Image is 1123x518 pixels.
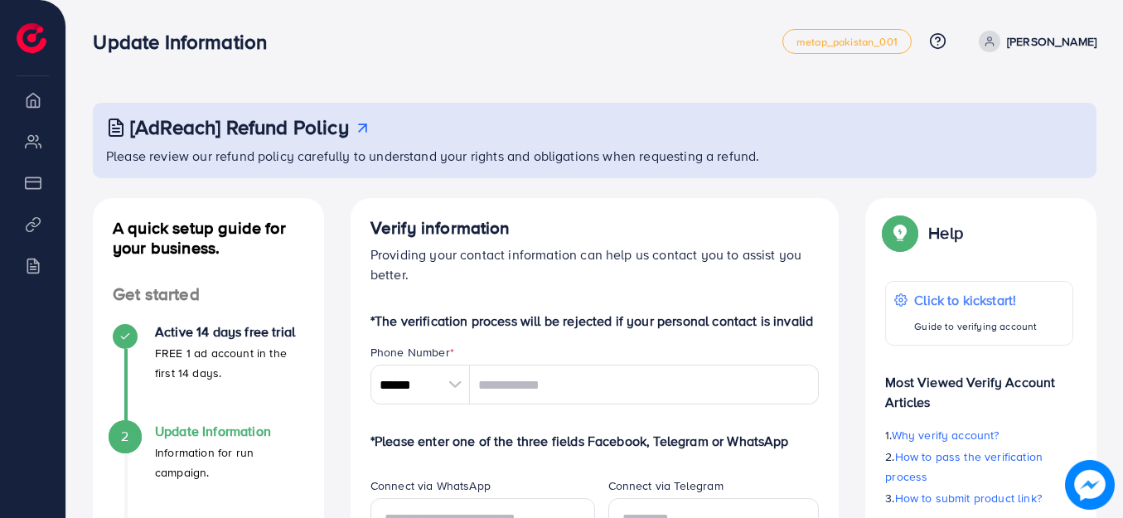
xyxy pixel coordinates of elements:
p: Click to kickstart! [914,290,1037,310]
p: *The verification process will be rejected if your personal contact is invalid [370,311,820,331]
p: Please review our refund policy carefully to understand your rights and obligations when requesti... [106,146,1087,166]
li: Active 14 days free trial [93,324,324,424]
p: *Please enter one of the three fields Facebook, Telegram or WhatsApp [370,431,820,451]
span: metap_pakistan_001 [796,36,898,47]
span: How to submit product link? [895,490,1042,506]
p: Most Viewed Verify Account Articles [885,359,1073,412]
span: Why verify account? [892,427,1000,443]
p: 2. [885,447,1073,487]
p: FREE 1 ad account in the first 14 days. [155,343,304,383]
p: Information for run campaign. [155,443,304,482]
p: [PERSON_NAME] [1007,31,1096,51]
label: Connect via WhatsApp [370,477,491,494]
label: Phone Number [370,344,454,361]
h3: [AdReach] Refund Policy [130,115,349,139]
p: 3. [885,488,1073,508]
span: How to pass the verification process [885,448,1043,485]
label: Connect via Telegram [608,477,724,494]
h4: A quick setup guide for your business. [93,218,324,258]
a: metap_pakistan_001 [782,29,912,54]
img: logo [17,23,46,53]
p: Help [928,223,963,243]
h3: Update Information [93,30,280,54]
p: Guide to verifying account [914,317,1037,336]
img: Popup guide [885,218,915,248]
h4: Active 14 days free trial [155,324,304,340]
h4: Get started [93,284,324,305]
p: Providing your contact information can help us contact you to assist you better. [370,244,820,284]
p: 1. [885,425,1073,445]
a: [PERSON_NAME] [972,31,1096,52]
img: image [1065,460,1115,510]
span: 2 [121,427,128,446]
h4: Verify information [370,218,820,239]
h4: Update Information [155,424,304,439]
